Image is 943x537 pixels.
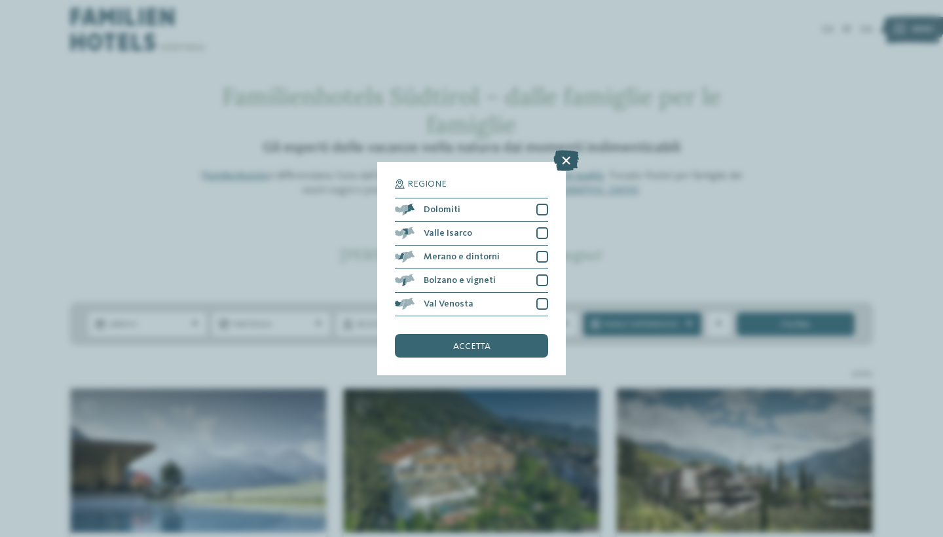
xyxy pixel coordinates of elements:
[424,229,472,238] span: Valle Isarco
[453,342,490,351] span: accetta
[424,205,460,214] span: Dolomiti
[424,276,496,285] span: Bolzano e vigneti
[424,299,473,308] span: Val Venosta
[407,179,447,189] span: Regione
[424,252,500,261] span: Merano e dintorni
